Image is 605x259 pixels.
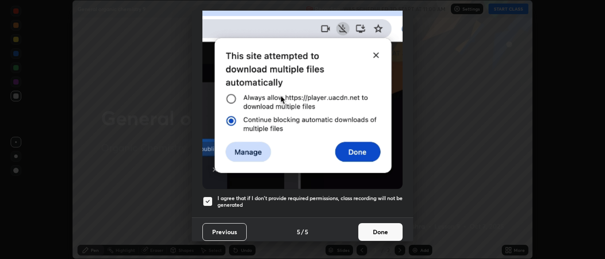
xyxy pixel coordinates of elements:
[305,227,308,236] h4: 5
[297,227,300,236] h4: 5
[217,195,403,209] h5: I agree that if I don't provide required permissions, class recording will not be generated
[358,223,403,241] button: Done
[301,227,304,236] h4: /
[202,223,247,241] button: Previous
